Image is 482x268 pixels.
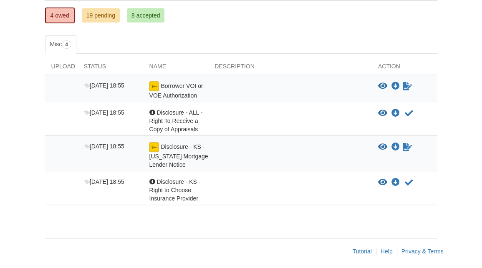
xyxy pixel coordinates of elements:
[404,178,414,188] button: Acknowledge receipt of document
[381,248,393,255] a: Help
[391,144,400,150] a: Download Disclosure - KS - Kansas Mortgage Lender Notice
[401,248,444,255] a: Privacy & Terms
[149,142,159,152] img: esign
[62,40,71,49] span: 4
[127,8,165,23] a: 8 accepted
[208,62,372,75] div: Description
[378,178,387,187] button: View Disclosure - KS - Right to Choose Insurance Provider
[143,62,208,75] div: Name
[45,35,76,54] a: Misc
[391,110,400,117] a: Download Disclosure - ALL - Right To Receive a Copy of Appraisals
[391,83,400,90] a: Download Borrower VOI or VOE Authorization
[353,248,372,255] a: Tutorial
[84,143,124,150] span: [DATE] 18:55
[149,81,159,91] img: esign
[402,142,413,152] a: Waiting for your co-borrower to e-sign
[45,62,78,75] div: Upload
[84,82,124,89] span: [DATE] 18:55
[149,178,200,202] span: Disclosure - KS - Right to Choose Insurance Provider
[378,82,387,90] button: View Borrower VOI or VOE Authorization
[84,109,124,116] span: [DATE] 18:55
[45,8,75,23] a: 4 owed
[149,143,208,168] span: Disclosure - KS - [US_STATE] Mortgage Lender Notice
[149,109,202,133] span: Disclosure - ALL - Right To Receive a Copy of Appraisals
[149,83,203,99] span: Borrower VOI or VOE Authorization
[378,143,387,151] button: View Disclosure - KS - Kansas Mortgage Lender Notice
[404,108,414,118] button: Acknowledge receipt of document
[82,8,120,23] a: 19 pending
[372,62,437,75] div: Action
[378,109,387,118] button: View Disclosure - ALL - Right To Receive a Copy of Appraisals
[78,62,143,75] div: Status
[84,178,124,185] span: [DATE] 18:55
[402,81,413,91] a: Waiting for your co-borrower to e-sign
[391,179,400,186] a: Download Disclosure - KS - Right to Choose Insurance Provider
